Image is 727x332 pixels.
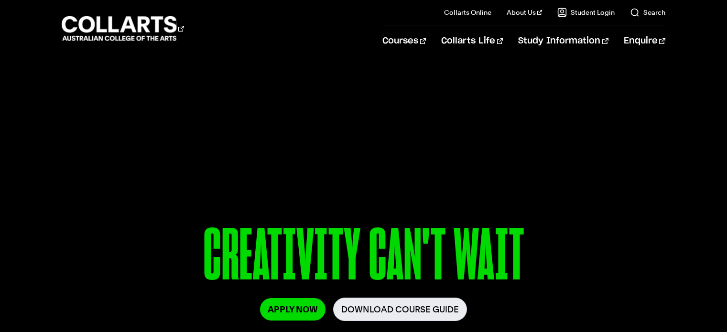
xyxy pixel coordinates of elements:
a: Student Login [557,8,615,17]
div: Go to homepage [62,15,184,42]
a: Collarts Online [444,8,491,17]
a: Courses [382,25,426,57]
a: Download Course Guide [333,298,467,321]
a: Search [630,8,665,17]
a: Study Information [518,25,608,57]
a: About Us [507,8,542,17]
p: CREATIVITY CAN'T WAIT [81,219,646,298]
a: Collarts Life [441,25,503,57]
a: Apply Now [260,298,326,321]
a: Enquire [624,25,665,57]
